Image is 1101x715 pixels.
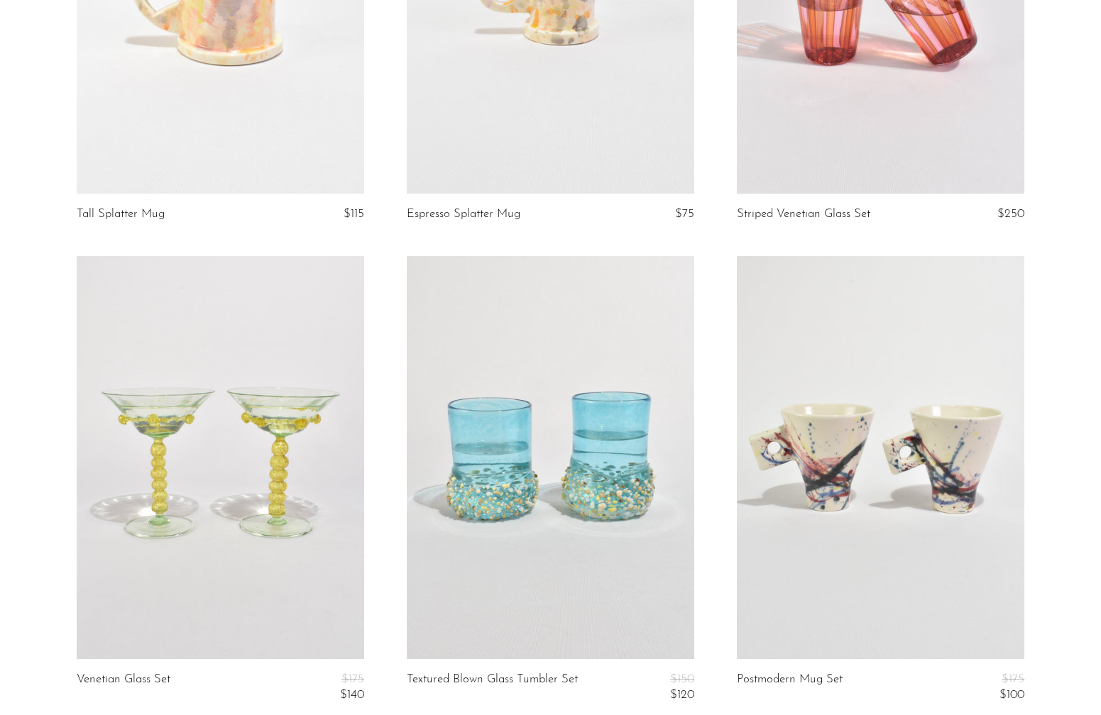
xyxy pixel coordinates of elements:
[341,673,364,685] span: $175
[670,673,694,685] span: $150
[407,208,520,221] a: Espresso Splatter Mug
[999,689,1024,701] span: $100
[77,673,170,702] a: Venetian Glass Set
[1002,673,1024,685] span: $175
[407,673,578,702] a: Textured Blown Glass Tumbler Set
[670,689,694,701] span: $120
[77,208,165,221] a: Tall Splatter Mug
[675,208,694,220] span: $75
[737,208,870,221] a: Striped Venetian Glass Set
[344,208,364,220] span: $115
[340,689,364,701] span: $140
[997,208,1024,220] span: $250
[737,673,843,702] a: Postmodern Mug Set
